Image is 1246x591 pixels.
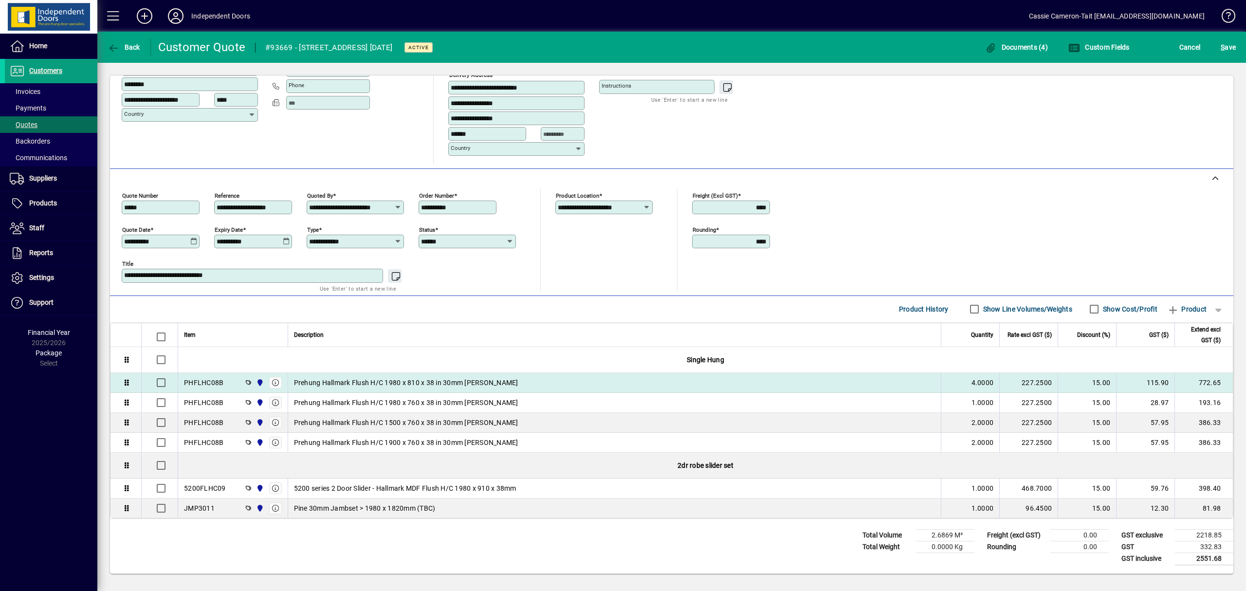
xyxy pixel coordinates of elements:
td: 0.00 [1050,529,1109,541]
span: Description [294,330,324,340]
div: PHFLHC08B [184,378,223,388]
mat-label: Phone [289,82,304,89]
div: 227.2500 [1006,378,1052,388]
span: Cromwell Central Otago [254,397,265,408]
span: 1.0000 [971,503,994,513]
span: Documents (4) [985,43,1048,51]
a: Invoices [5,83,97,100]
div: 227.2500 [1006,438,1052,447]
div: JMP3011 [184,503,215,513]
td: 59.76 [1116,479,1174,499]
button: Save [1218,38,1238,56]
span: 1.0000 [971,483,994,493]
button: Choose address [571,64,587,80]
td: 193.16 [1174,393,1233,413]
td: 81.98 [1174,499,1233,518]
span: Prehung Hallmark Flush H/C 1980 x 810 x 38 in 30mm [PERSON_NAME] [294,378,518,388]
td: 386.33 [1174,413,1233,433]
mat-label: Instructions [602,82,631,89]
mat-hint: Use 'Enter' to start a new line [651,94,728,105]
td: Rounding [982,541,1050,553]
app-page-header-button: Back [97,38,151,56]
mat-label: Rounding [693,226,716,233]
td: 398.40 [1174,479,1233,499]
td: 15.00 [1058,373,1116,393]
span: 2.0000 [971,438,994,447]
td: 15.00 [1058,479,1116,499]
span: Extend excl GST ($) [1181,324,1221,346]
span: Staff [29,224,44,232]
div: Customer Quote [158,39,246,55]
td: 2218.85 [1175,529,1233,541]
mat-label: Product location [556,192,599,199]
div: 468.7000 [1006,483,1052,493]
td: 12.30 [1116,499,1174,518]
td: GST inclusive [1117,553,1175,565]
td: 15.00 [1058,413,1116,433]
span: Prehung Hallmark Flush H/C 1980 x 760 x 38 in 30mm [PERSON_NAME] [294,398,518,407]
a: Backorders [5,133,97,149]
span: Communications [10,154,67,162]
a: Home [5,34,97,58]
mat-label: Quote date [122,226,150,233]
td: Total Weight [858,541,916,553]
a: Payments [5,100,97,116]
a: Knowledge Base [1214,2,1234,34]
span: Customers [29,67,62,74]
td: 2551.68 [1175,553,1233,565]
span: Item [184,330,196,340]
span: Product [1167,301,1207,317]
span: Payments [10,104,46,112]
span: Cromwell Central Otago [254,437,265,448]
div: PHFLHC08B [184,398,223,407]
span: Reports [29,249,53,257]
span: ave [1221,39,1236,55]
span: Active [408,44,429,51]
div: Single Hung [178,347,1233,372]
a: Reports [5,241,97,265]
label: Show Line Volumes/Weights [981,304,1072,314]
td: 28.97 [1116,393,1174,413]
span: Product History [899,301,949,317]
span: Custom Fields [1068,43,1130,51]
mat-label: Country [451,145,470,151]
span: Financial Year [28,329,70,336]
div: 96.4500 [1006,503,1052,513]
span: Back [108,43,140,51]
td: 115.90 [1116,373,1174,393]
button: Documents (4) [982,38,1050,56]
span: Prehung Hallmark Flush H/C 1500 x 760 x 38 in 30mm [PERSON_NAME] [294,418,518,427]
mat-label: Quoted by [307,192,333,199]
mat-label: Type [307,226,319,233]
span: Quotes [10,121,37,129]
a: Communications [5,149,97,166]
td: 57.95 [1116,433,1174,453]
button: Product [1162,300,1211,318]
a: Staff [5,216,97,240]
td: 0.0000 Kg [916,541,974,553]
span: Suppliers [29,174,57,182]
mat-label: Order number [419,192,454,199]
span: Settings [29,274,54,281]
td: 0.00 [1050,541,1109,553]
div: 227.2500 [1006,398,1052,407]
mat-label: Status [419,226,435,233]
span: Invoices [10,88,40,95]
td: GST exclusive [1117,529,1175,541]
button: Custom Fields [1066,38,1132,56]
label: Show Cost/Profit [1101,304,1157,314]
div: Cassie Cameron-Tait [EMAIL_ADDRESS][DOMAIN_NAME] [1029,8,1205,24]
button: Product History [895,300,953,318]
a: Support [5,291,97,315]
span: Backorders [10,137,50,145]
span: Support [29,298,54,306]
span: Pine 30mm Jambset > 1980 x 1820mm (TBC) [294,503,436,513]
span: Cromwell Central Otago [254,417,265,428]
div: PHFLHC08B [184,438,223,447]
mat-label: Country [124,111,144,117]
span: Cromwell Central Otago [254,483,265,494]
a: Suppliers [5,166,97,191]
a: View on map [556,64,571,79]
td: 2.6869 M³ [916,529,974,541]
mat-label: Quote number [122,192,158,199]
